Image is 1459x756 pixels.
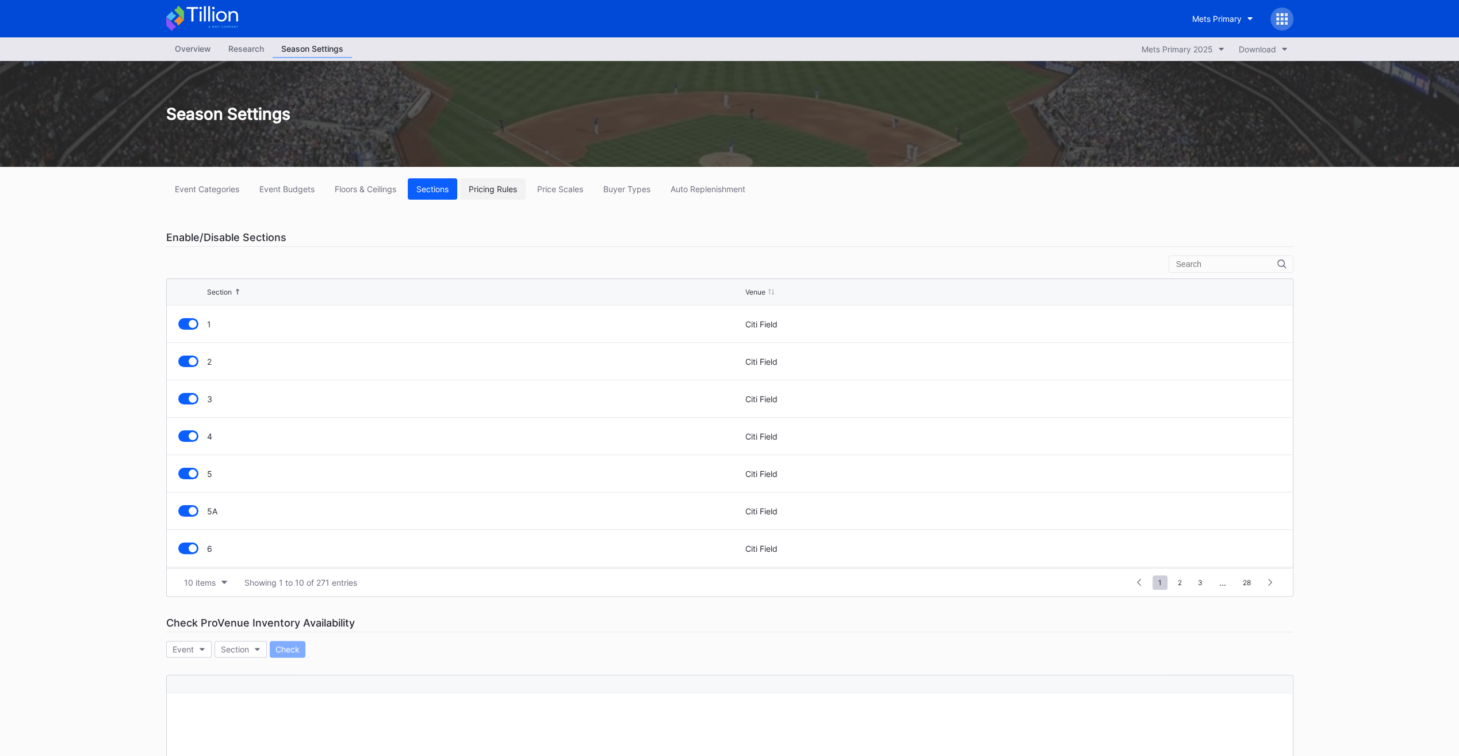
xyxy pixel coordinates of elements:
[166,40,220,57] div: Overview
[207,506,743,516] div: 5A
[745,288,765,296] div: Venue
[166,228,1293,247] div: Enable/Disable Sections
[529,178,592,200] button: Price Scales
[220,40,273,58] a: Research
[1233,41,1293,57] button: Download
[207,288,232,296] div: Section
[1237,575,1257,590] span: 28
[745,469,1281,479] div: Citi Field
[273,40,352,58] a: Season Settings
[335,184,396,194] div: Floors & Ceilings
[469,184,517,194] div: Pricing Rules
[745,544,1281,553] div: Citi Field
[745,432,1281,441] div: Citi Field
[244,578,357,587] div: Showing 1 to 10 of 271 entries
[1136,41,1230,57] button: Mets Primary 2025
[1192,14,1242,24] div: Mets Primary
[745,506,1281,516] div: Citi Field
[207,394,743,404] div: 3
[270,641,305,658] button: Check
[460,178,526,200] button: Pricing Rules
[155,104,1305,124] div: Season Settings
[207,357,743,366] div: 2
[745,357,1281,366] div: Citi Field
[662,178,754,200] button: Auto Replenishment
[207,432,743,441] div: 4
[221,644,249,654] div: Section
[259,184,315,194] div: Event Budgets
[207,544,743,553] div: 6
[175,184,239,194] div: Event Categories
[603,184,650,194] div: Buyer Types
[1184,8,1262,29] button: Mets Primary
[1176,259,1277,269] input: Search
[745,319,1281,329] div: Citi Field
[215,641,267,658] button: Section
[173,644,194,654] div: Event
[207,469,743,479] div: 5
[595,178,659,200] button: Buyer Types
[178,575,233,590] button: 10 items
[416,184,449,194] div: Sections
[275,644,300,654] div: Check
[251,178,323,200] button: Event Budgets
[166,178,248,200] button: Event Categories
[1142,44,1213,54] div: Mets Primary 2025
[166,614,1293,632] div: Check ProVenue Inventory Availability
[1152,575,1167,590] span: 1
[1172,575,1188,590] span: 2
[184,578,216,587] div: 10 items
[745,394,1281,404] div: Citi Field
[220,40,273,57] div: Research
[1192,575,1208,590] span: 3
[1239,44,1276,54] div: Download
[537,184,583,194] div: Price Scales
[166,40,220,58] a: Overview
[326,178,405,200] button: Floors & Ceilings
[671,184,745,194] div: Auto Replenishment
[1211,578,1235,587] div: ...
[408,178,457,200] button: Sections
[207,319,743,329] div: 1
[166,641,212,658] button: Event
